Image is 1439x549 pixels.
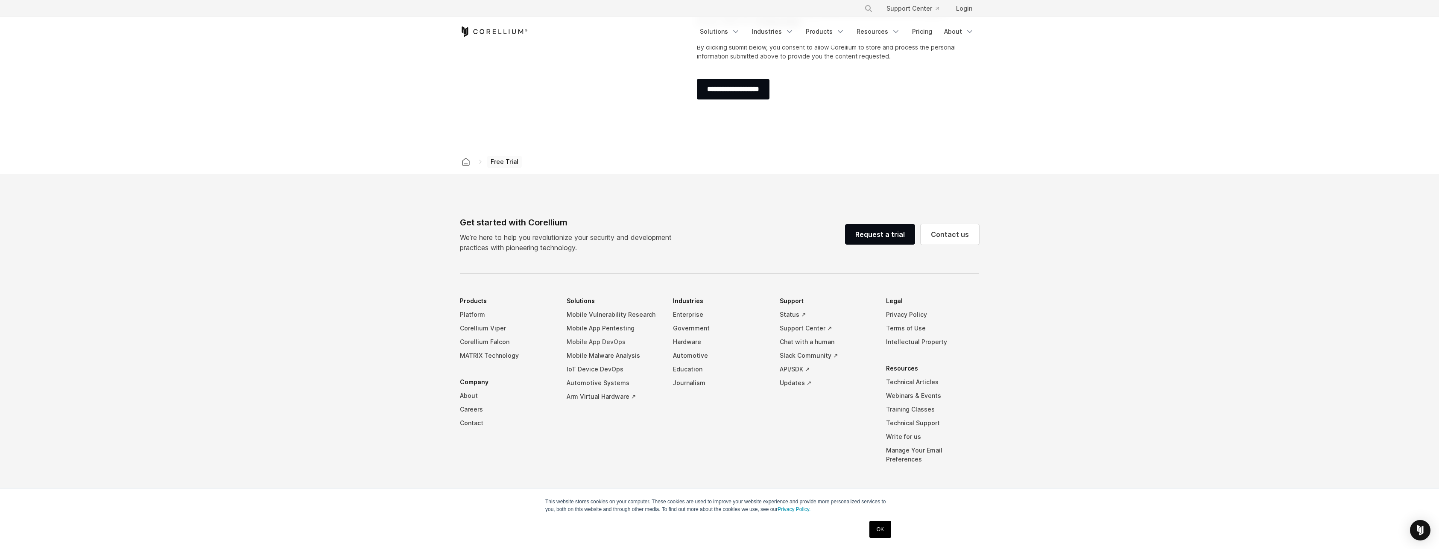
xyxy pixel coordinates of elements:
a: API/SDK ↗ [780,362,873,376]
a: Terms of Use [886,321,979,335]
a: Training Classes [886,403,979,416]
a: Journalism [673,376,766,390]
a: Mobile App Pentesting [567,321,660,335]
a: Enterprise [673,308,766,321]
a: Slack Community ↗ [780,349,873,362]
a: Support Center [880,1,946,16]
a: Mobile Malware Analysis [567,349,660,362]
a: Privacy Policy. [778,506,810,512]
a: OK [869,521,891,538]
p: This website stores cookies on your computer. These cookies are used to improve your website expe... [545,498,894,513]
a: Webinars & Events [886,389,979,403]
p: We’re here to help you revolutionize your security and development practices with pioneering tech... [460,232,679,253]
a: Automotive [673,349,766,362]
p: By clicking submit below, you consent to allow Corellium to store and process the personal inform... [697,43,965,61]
a: Technical Support [886,416,979,430]
a: Corellium Falcon [460,335,553,349]
div: Navigation Menu [460,294,979,479]
div: Navigation Menu [695,24,979,39]
a: About [939,24,979,39]
a: Request a trial [845,224,915,245]
a: Corellium home [458,156,474,168]
a: Intellectual Property [886,335,979,349]
a: Mobile Vulnerability Research [567,308,660,321]
a: Mobile App DevOps [567,335,660,349]
a: Contact [460,416,553,430]
a: Corellium Viper [460,321,553,335]
a: Pricing [907,24,937,39]
button: Search [861,1,876,16]
a: IoT Device DevOps [567,362,660,376]
a: Support Center ↗ [780,321,873,335]
a: Government [673,321,766,335]
div: Open Intercom Messenger [1410,520,1430,540]
a: Technical Articles [886,375,979,389]
a: Login [949,1,979,16]
a: About [460,389,553,403]
a: Write for us [886,430,979,444]
a: Careers [460,403,553,416]
div: Get started with Corellium [460,216,679,229]
a: Education [673,362,766,376]
a: Status ↗ [780,308,873,321]
a: Corellium Home [460,26,528,37]
a: Updates ↗ [780,376,873,390]
a: Hardware [673,335,766,349]
a: Resources [851,24,905,39]
a: Platform [460,308,553,321]
a: Products [801,24,850,39]
div: Navigation Menu [854,1,979,16]
span: Free Trial [487,156,522,168]
a: Industries [747,24,799,39]
a: MATRIX Technology [460,349,553,362]
a: Arm Virtual Hardware ↗ [567,390,660,403]
a: Privacy Policy [886,308,979,321]
a: Manage Your Email Preferences [886,444,979,466]
a: Chat with a human [780,335,873,349]
a: Automotive Systems [567,376,660,390]
a: Contact us [921,224,979,245]
a: Solutions [695,24,745,39]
